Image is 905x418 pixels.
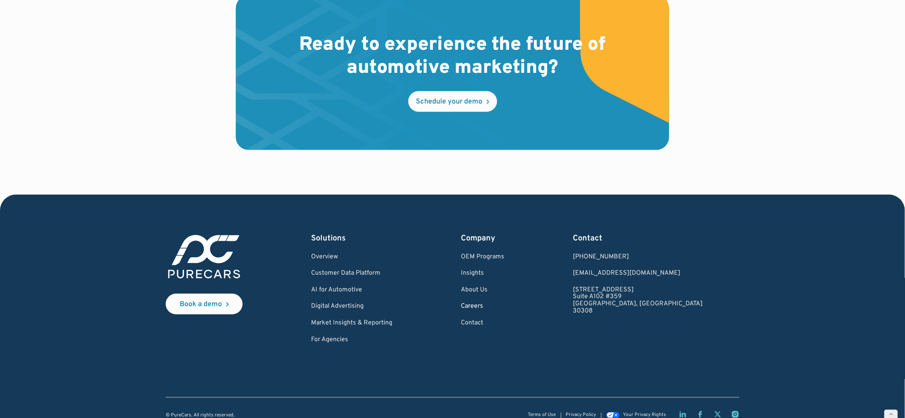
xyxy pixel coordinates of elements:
[573,233,703,244] div: Contact
[461,287,504,294] a: About Us
[311,270,392,277] a: Customer Data Platform
[461,320,504,327] a: Contact
[311,320,392,327] a: Market Insights & Reporting
[408,91,497,112] a: Schedule your demo
[166,233,243,281] img: purecars logo
[166,294,243,314] a: Book a demo
[566,413,596,418] a: Privacy Policy
[287,34,618,80] h2: Ready to experience the future of automotive marketing?
[461,233,504,244] div: Company
[573,270,703,277] a: Email us
[311,233,392,244] div: Solutions
[311,287,392,294] a: AI for Automotive
[311,303,392,310] a: Digital Advertising
[311,254,392,261] a: Overview
[416,98,483,105] div: Schedule your demo
[573,254,703,261] div: [PHONE_NUMBER]
[573,287,703,314] a: [STREET_ADDRESS]Suite A102 #359[GEOGRAPHIC_DATA], [GEOGRAPHIC_DATA]30308
[528,413,556,418] a: Terms of Use
[461,254,504,261] a: OEM Programs
[623,413,666,418] div: Your Privacy Rights
[180,301,222,308] div: Book a demo
[461,303,504,310] a: Careers
[461,270,504,277] a: Insights
[311,336,392,344] a: For Agencies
